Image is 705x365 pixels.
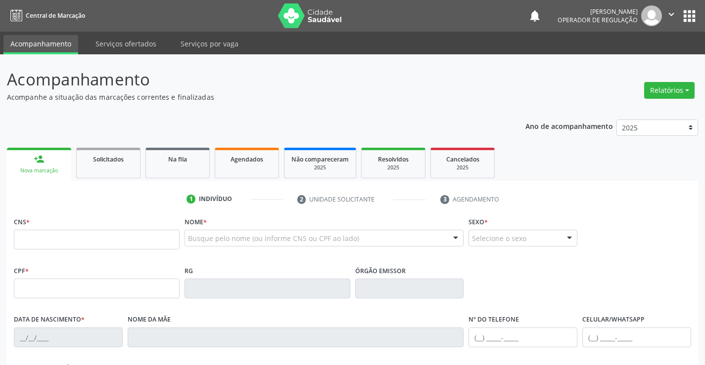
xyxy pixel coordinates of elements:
label: Órgão emissor [355,263,406,279]
label: Nome da mãe [128,312,171,327]
span: Não compareceram [291,155,349,163]
span: Busque pelo nome (ou informe CNS ou CPF ao lado) [188,233,359,243]
label: CPF [14,263,29,279]
button:  [662,5,681,26]
p: Acompanhe a situação das marcações correntes e finalizadas [7,92,491,102]
div: Indivíduo [199,195,232,203]
span: Agendados [231,155,263,163]
span: Cancelados [446,155,479,163]
p: Acompanhamento [7,67,491,92]
span: Solicitados [93,155,124,163]
label: Celular/WhatsApp [582,312,645,327]
label: Nº do Telefone [469,312,519,327]
label: Nome [185,214,207,230]
img: img [641,5,662,26]
span: Operador de regulação [558,16,638,24]
i:  [666,9,677,20]
label: CNS [14,214,30,230]
div: Nova marcação [14,167,64,174]
input: (__) _____-_____ [469,327,577,347]
a: Central de Marcação [7,7,85,24]
div: 1 [187,195,195,203]
div: 2025 [291,164,349,171]
label: Sexo [469,214,488,230]
a: Serviços por vaga [174,35,245,52]
span: Na fila [168,155,187,163]
div: 2025 [438,164,487,171]
a: Serviços ofertados [89,35,163,52]
span: Resolvidos [378,155,409,163]
div: person_add [34,154,45,164]
button: Relatórios [644,82,695,99]
a: Acompanhamento [3,35,78,54]
span: Selecione o sexo [472,233,526,243]
label: RG [185,263,193,279]
button: notifications [528,9,542,23]
span: Central de Marcação [26,11,85,20]
button: apps [681,7,698,25]
div: [PERSON_NAME] [558,7,638,16]
input: __/__/____ [14,327,123,347]
input: (__) _____-_____ [582,327,691,347]
label: Data de nascimento [14,312,85,327]
p: Ano de acompanhamento [525,120,613,132]
div: 2025 [369,164,418,171]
